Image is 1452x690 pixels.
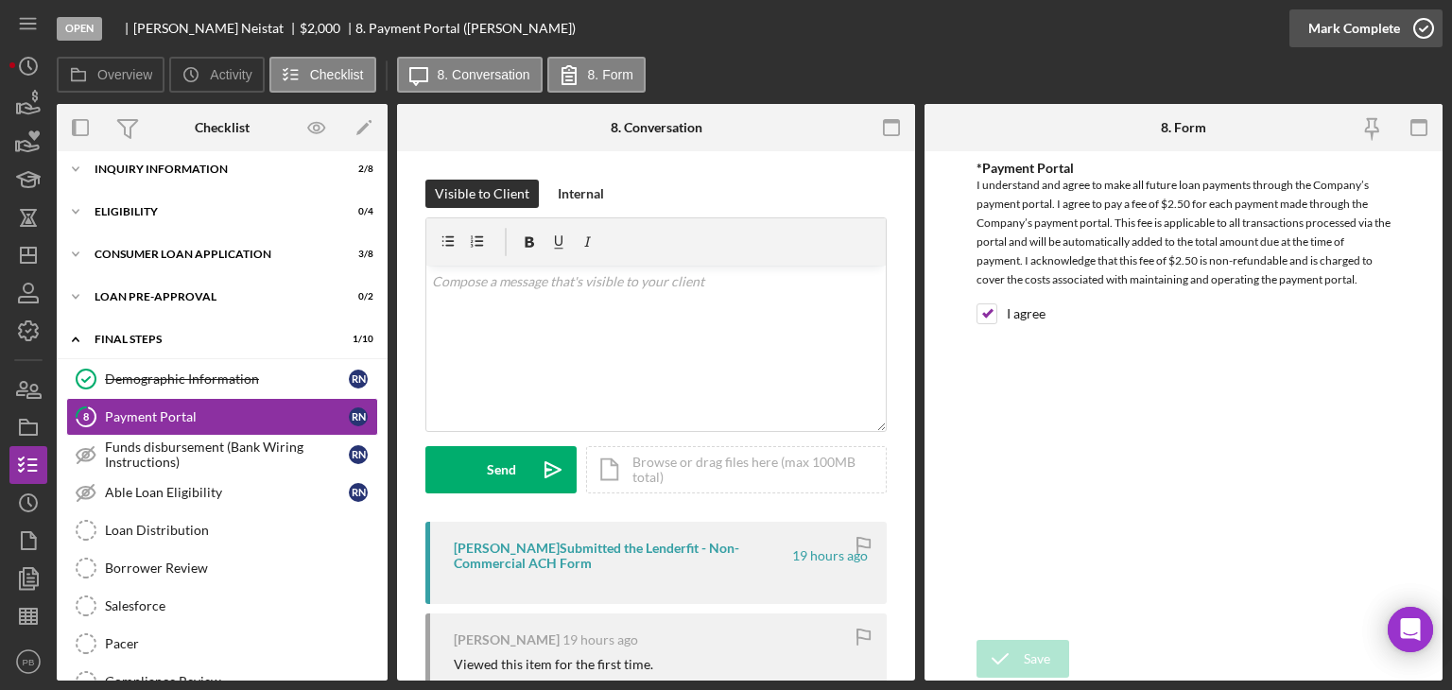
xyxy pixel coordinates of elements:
a: Salesforce [66,587,378,625]
a: Demographic InformationRN [66,360,378,398]
div: R N [349,370,368,388]
div: Demographic Information [105,371,349,387]
div: *Payment Portal [977,161,1391,176]
button: Send [425,446,577,493]
div: 8. Conversation [611,120,702,135]
a: Able Loan EligibilityRN [66,474,378,511]
div: Eligibility [95,206,326,217]
button: Save [977,640,1069,678]
div: 3 / 8 [339,249,373,260]
label: Activity [210,67,251,82]
div: 8. Payment Portal ([PERSON_NAME]) [355,21,576,36]
div: Loan Distribution [105,523,377,538]
div: Consumer Loan Application [95,249,326,260]
div: Checklist [195,120,250,135]
div: Viewed this item for the first time. [454,657,653,672]
div: 0 / 4 [339,206,373,217]
div: R N [349,407,368,426]
button: Mark Complete [1289,9,1443,47]
a: Borrower Review [66,549,378,587]
label: Overview [97,67,152,82]
a: Funds disbursement (Bank Wiring Instructions)RN [66,436,378,474]
text: PB [23,657,35,667]
button: Checklist [269,57,376,93]
div: Internal [558,180,604,208]
time: 2025-10-01 20:13 [562,632,638,647]
a: Loan Distribution [66,511,378,549]
div: Open Intercom Messenger [1388,607,1433,652]
div: Salesforce [105,598,377,613]
div: Visible to Client [435,180,529,208]
time: 2025-10-01 20:13 [792,548,868,563]
div: R N [349,483,368,502]
div: 2 / 8 [339,164,373,175]
div: Open [57,17,102,41]
div: Able Loan Eligibility [105,485,349,500]
div: [PERSON_NAME] [454,632,560,647]
a: 8Payment PortalRN [66,398,378,436]
div: 0 / 2 [339,291,373,302]
tspan: 8 [83,410,89,423]
div: FINAL STEPS [95,334,326,345]
div: Inquiry Information [95,164,326,175]
button: Activity [169,57,264,93]
div: 8. Form [1161,120,1206,135]
div: Borrower Review [105,561,377,576]
div: R N [349,445,368,464]
label: I agree [1007,304,1046,323]
button: Internal [548,180,614,208]
div: [PERSON_NAME] Neistat [133,21,300,36]
div: Funds disbursement (Bank Wiring Instructions) [105,440,349,470]
button: Overview [57,57,164,93]
div: Loan Pre-Approval [95,291,326,302]
button: PB [9,643,47,681]
div: Mark Complete [1308,9,1400,47]
div: Compliance Review [105,674,377,689]
div: Pacer [105,636,377,651]
div: Payment Portal [105,409,349,424]
a: Pacer [66,625,378,663]
div: I understand and agree to make all future loan payments through the Company’s payment portal. I a... [977,176,1391,294]
div: Send [487,446,516,493]
button: 8. Form [547,57,646,93]
label: 8. Form [588,67,633,82]
label: Checklist [310,67,364,82]
span: $2,000 [300,20,340,36]
div: [PERSON_NAME] Submitted the Lenderfit - Non-Commercial ACH Form [454,541,789,571]
div: Save [1024,640,1050,678]
label: 8. Conversation [438,67,530,82]
button: Visible to Client [425,180,539,208]
div: 1 / 10 [339,334,373,345]
button: 8. Conversation [397,57,543,93]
